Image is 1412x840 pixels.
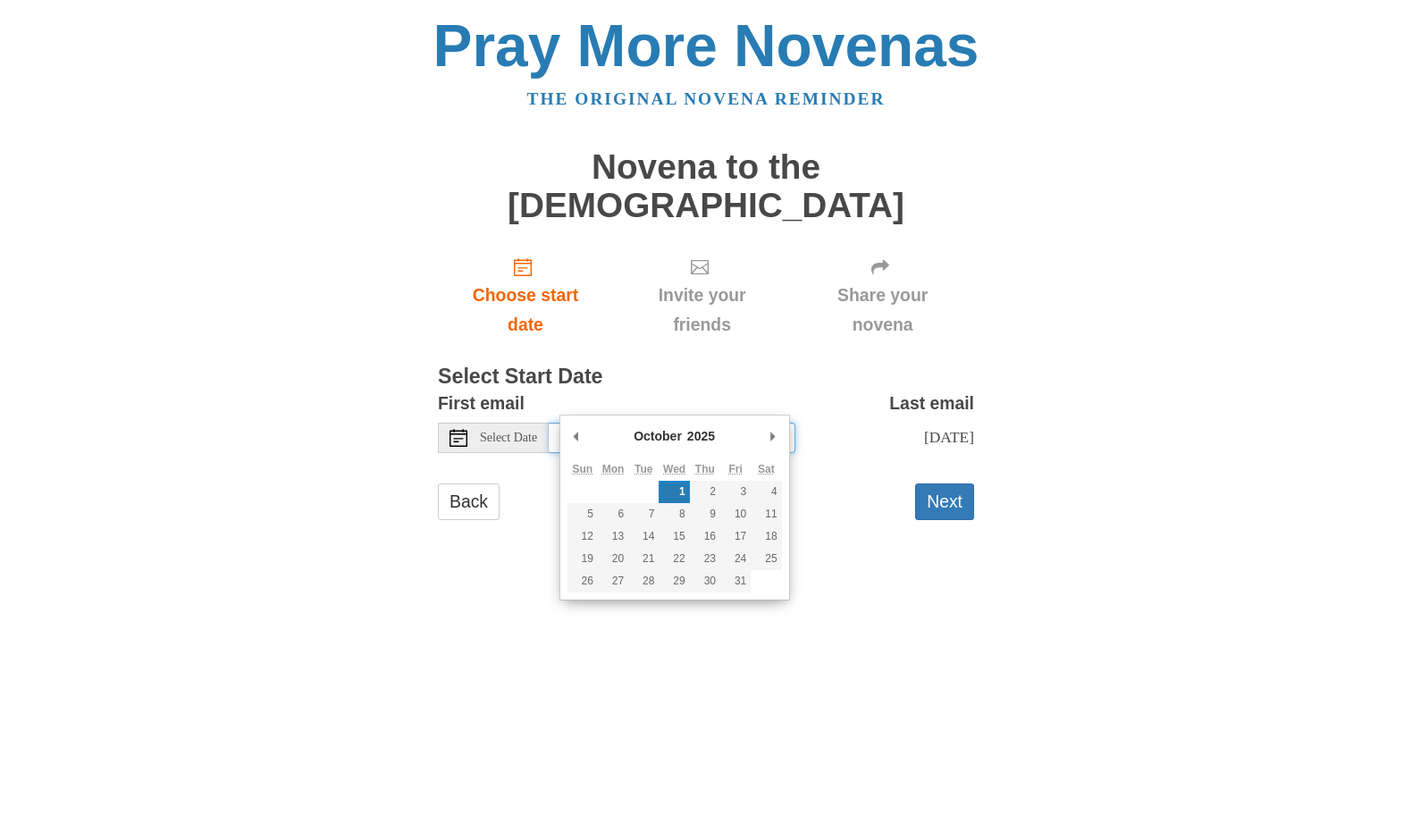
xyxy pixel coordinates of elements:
[598,570,628,592] button: 27
[567,548,598,570] button: 19
[915,483,974,520] button: Next
[613,242,791,349] div: Click "Next" to confirm your start date first.
[685,423,718,449] div: 2025
[438,365,974,389] h3: Select Start Date
[659,481,689,503] button: 1
[720,570,751,592] button: 31
[567,423,585,449] button: Previous Month
[791,242,974,349] div: Click "Next" to confirm your start date first.
[663,463,685,475] abbr: Wednesday
[438,148,974,224] h1: Novena to the [DEMOGRAPHIC_DATA]
[690,570,720,592] button: 30
[567,525,598,548] button: 12
[628,570,659,592] button: 28
[567,570,598,592] button: 26
[628,525,659,548] button: 14
[567,503,598,525] button: 5
[720,503,751,525] button: 10
[628,503,659,525] button: 7
[751,503,781,525] button: 11
[659,548,689,570] button: 22
[728,463,742,475] abbr: Friday
[751,481,781,503] button: 4
[438,242,613,349] a: Choose start date
[758,463,775,475] abbr: Saturday
[690,481,720,503] button: 2
[438,389,525,418] label: First email
[549,423,795,453] input: Use the arrow keys to pick a date
[438,483,500,520] a: Back
[690,525,720,548] button: 16
[659,525,689,548] button: 15
[527,89,886,108] a: The original novena reminder
[720,548,751,570] button: 24
[598,503,628,525] button: 6
[809,281,956,340] span: Share your novena
[572,463,593,475] abbr: Sunday
[751,525,781,548] button: 18
[433,13,979,79] a: Pray More Novenas
[720,481,751,503] button: 3
[598,548,628,570] button: 20
[628,548,659,570] button: 21
[889,389,974,418] label: Last email
[764,423,782,449] button: Next Month
[690,548,720,570] button: 23
[631,423,685,449] div: October
[602,463,625,475] abbr: Monday
[598,525,628,548] button: 13
[924,428,974,446] span: [DATE]
[659,503,689,525] button: 8
[631,281,773,340] span: Invite your friends
[690,503,720,525] button: 9
[456,281,595,340] span: Choose start date
[751,548,781,570] button: 25
[480,432,537,444] span: Select Date
[695,463,715,475] abbr: Thursday
[635,463,652,475] abbr: Tuesday
[720,525,751,548] button: 17
[659,570,689,592] button: 29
